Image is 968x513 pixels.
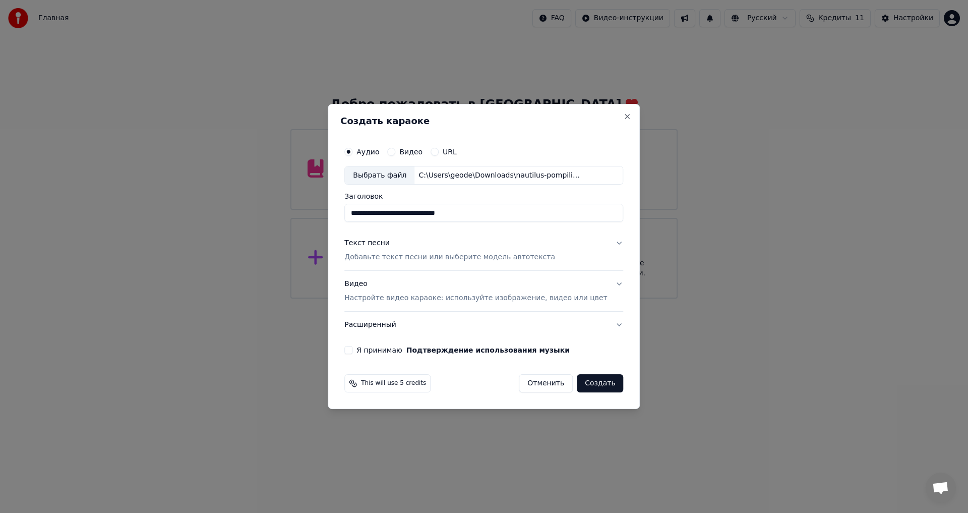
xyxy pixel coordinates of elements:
[361,379,426,387] span: This will use 5 credits
[344,193,623,200] label: Заголовок
[344,312,623,338] button: Расширенный
[406,347,570,354] button: Я принимаю
[356,347,570,354] label: Я принимаю
[344,271,623,312] button: ВидеоНастройте видео караоке: используйте изображение, видео или цвет
[399,148,422,155] label: Видео
[443,148,457,155] label: URL
[340,117,627,126] h2: Создать караоке
[414,170,586,181] div: C:\Users\geode\Downloads\nautilus-pompilius-krasnye-listja.mp3
[344,239,390,249] div: Текст песни
[344,279,607,304] div: Видео
[519,374,573,392] button: Отменить
[345,166,414,185] div: Выбрать файл
[344,293,607,303] p: Настройте видео караоке: используйте изображение, видео или цвет
[356,148,379,155] label: Аудио
[344,253,555,263] p: Добавьте текст песни или выберите модель автотекста
[344,231,623,271] button: Текст песниДобавьте текст песни или выберите модель автотекста
[577,374,623,392] button: Создать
